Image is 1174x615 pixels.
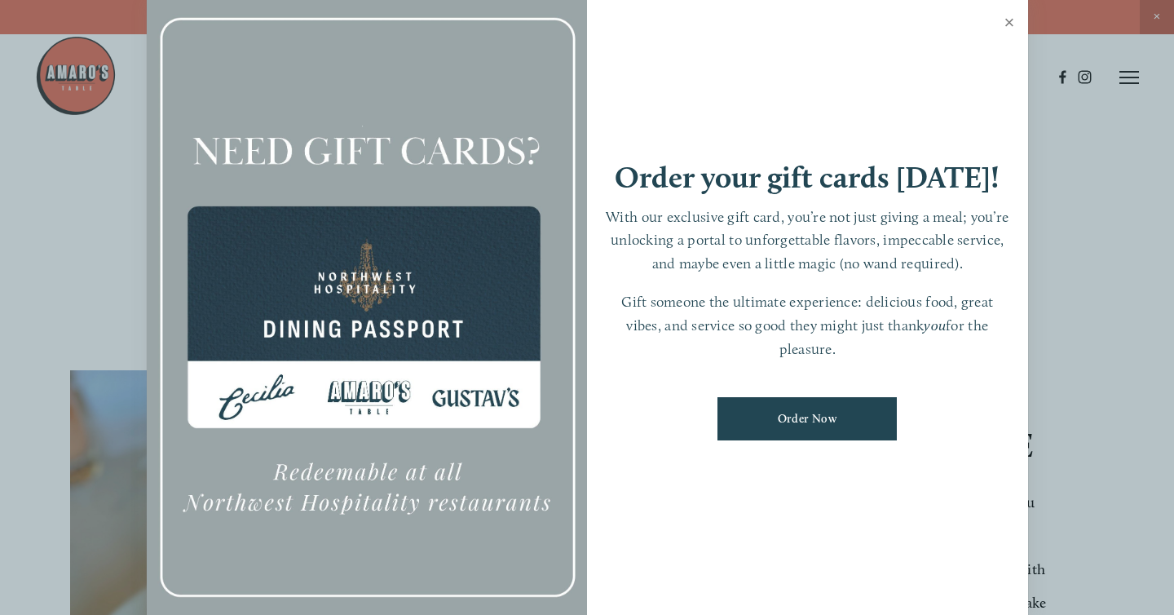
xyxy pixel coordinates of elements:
h1: Order your gift cards [DATE]! [615,162,1000,192]
em: you [924,316,946,334]
p: Gift someone the ultimate experience: delicious food, great vibes, and service so good they might... [603,290,1012,361]
a: Close [994,2,1026,47]
p: With our exclusive gift card, you’re not just giving a meal; you’re unlocking a portal to unforge... [603,206,1012,276]
a: Order Now [717,397,897,440]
